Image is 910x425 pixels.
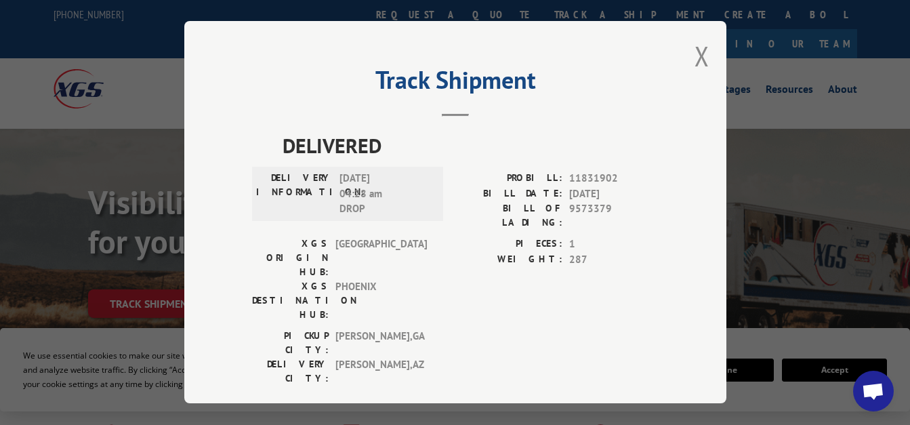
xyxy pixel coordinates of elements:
[335,237,427,279] span: [GEOGRAPHIC_DATA]
[569,171,659,186] span: 11831902
[252,279,329,322] label: XGS DESTINATION HUB:
[252,70,659,96] h2: Track Shipment
[455,252,562,268] label: WEIGHT:
[335,357,427,386] span: [PERSON_NAME] , AZ
[335,279,427,322] span: PHOENIX
[569,237,659,252] span: 1
[455,171,562,186] label: PROBILL:
[252,357,329,386] label: DELIVERY CITY:
[252,329,329,357] label: PICKUP CITY:
[569,186,659,202] span: [DATE]
[455,201,562,230] label: BILL OF LADING:
[252,237,329,279] label: XGS ORIGIN HUB:
[695,38,709,74] button: Close modal
[455,237,562,252] label: PIECES:
[256,171,333,217] label: DELIVERY INFORMATION:
[339,171,431,217] span: [DATE] 04:28 am DROP
[335,329,427,357] span: [PERSON_NAME] , GA
[853,371,894,411] a: Open chat
[283,130,659,161] span: DELIVERED
[569,252,659,268] span: 287
[455,186,562,202] label: BILL DATE:
[569,201,659,230] span: 9573379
